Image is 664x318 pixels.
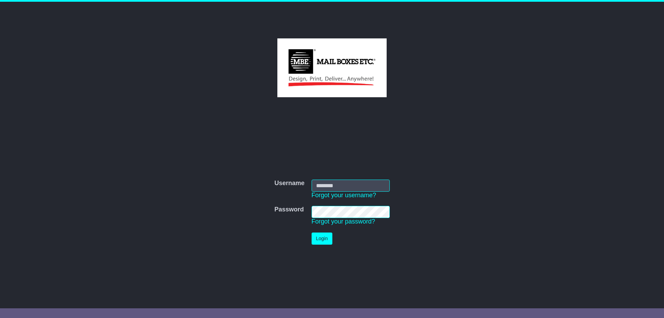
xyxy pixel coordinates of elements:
[312,233,332,245] button: Login
[274,206,304,213] label: Password
[277,38,386,97] img: MBE Malvern
[312,218,375,225] a: Forgot your password?
[312,192,376,199] a: Forgot your username?
[274,180,304,187] label: Username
